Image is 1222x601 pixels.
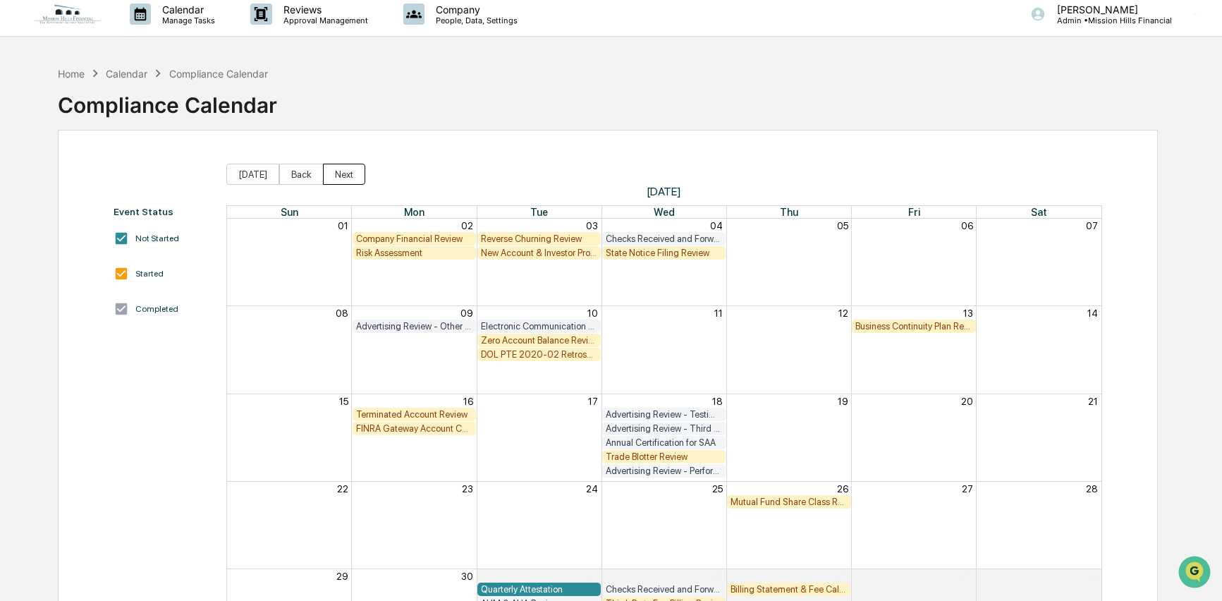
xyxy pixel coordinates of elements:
[606,409,722,420] div: Advertising Review - Testimonials and Endorsements
[424,16,525,25] p: People, Data, Settings
[586,220,598,231] button: 03
[606,423,722,434] div: Advertising Review - Third Party Ratings
[404,206,424,218] span: Mon
[336,308,348,319] button: 08
[151,4,222,16] p: Calendar
[530,206,548,218] span: Tue
[606,451,722,462] div: Trade Blotter Review
[135,269,164,279] div: Started
[356,409,472,420] div: Terminated Account Review
[14,179,25,190] div: 🖐️
[1031,206,1047,218] span: Sat
[1087,571,1098,582] button: 05
[337,483,348,494] button: 22
[481,248,597,258] div: New Account & Investor Profile Review
[356,423,472,434] div: FINRA Gateway Account Certification
[838,396,848,407] button: 19
[151,16,222,25] p: Manage Tasks
[606,466,722,476] div: Advertising Review - Performance Advertising
[712,396,723,407] button: 18
[586,483,598,494] button: 24
[28,205,89,219] span: Data Lookup
[654,206,675,218] span: Wed
[460,308,473,319] button: 09
[712,483,723,494] button: 25
[140,239,171,250] span: Pylon
[481,349,597,360] div: DOL PTE 2020-02 Retrospective Review
[58,81,277,118] div: Compliance Calendar
[961,396,973,407] button: 20
[714,308,723,319] button: 11
[281,206,298,218] span: Sun
[481,584,597,595] div: Quarterly Attestation
[960,571,973,582] button: 04
[962,483,973,494] button: 27
[106,68,147,80] div: Calendar
[908,206,920,218] span: Fri
[8,199,94,224] a: 🔎Data Lookup
[14,108,39,133] img: 1746055101610-c473b297-6a78-478c-a979-82029cc54cd1
[481,335,597,346] div: Zero Account Balance Review
[481,321,597,332] div: Electronic Communication Review
[135,304,178,314] div: Completed
[14,30,257,52] p: How can we help?
[1177,554,1215,593] iframe: Open customer support
[711,571,723,582] button: 02
[1088,396,1098,407] button: 21
[606,437,722,448] div: Annual Certification for SAA
[356,248,472,258] div: Risk Assessment
[462,483,473,494] button: 23
[169,68,268,80] div: Compliance Calendar
[240,112,257,129] button: Start new chat
[606,233,722,244] div: Checks Received and Forwarded Log
[1087,308,1098,319] button: 14
[48,122,178,133] div: We're available if you need us!
[99,238,171,250] a: Powered byPylon
[272,4,375,16] p: Reviews
[461,571,473,582] button: 30
[28,178,91,192] span: Preclearance
[272,16,375,25] p: Approval Management
[588,396,598,407] button: 17
[114,206,212,217] div: Event Status
[34,4,102,25] img: logo
[1086,483,1098,494] button: 28
[731,584,847,595] div: Billing Statement & Fee Calculations Report Review
[1046,4,1172,16] p: [PERSON_NAME]
[587,308,598,319] button: 10
[587,571,598,582] button: 01
[961,220,973,231] button: 06
[14,206,25,217] div: 🔎
[102,179,114,190] div: 🗄️
[780,206,798,218] span: Thu
[963,308,973,319] button: 13
[837,483,848,494] button: 26
[606,584,722,595] div: Checks Received and Forwarded Log
[339,396,348,407] button: 15
[424,4,525,16] p: Company
[461,220,473,231] button: 02
[606,248,722,258] div: State Notice Filing Review
[135,233,179,243] div: Not Started
[463,396,473,407] button: 16
[1086,220,1098,231] button: 07
[226,164,279,185] button: [DATE]
[338,220,348,231] button: 01
[838,308,848,319] button: 12
[226,185,1102,198] span: [DATE]
[58,68,85,80] div: Home
[836,571,848,582] button: 03
[279,164,324,185] button: Back
[8,172,97,198] a: 🖐️Preclearance
[97,172,181,198] a: 🗄️Attestations
[116,178,175,192] span: Attestations
[356,233,472,244] div: Company Financial Review
[731,497,847,507] div: Mutual Fund Share Class Review
[1046,16,1172,25] p: Admin • Mission Hills Financial
[837,220,848,231] button: 05
[855,321,972,332] div: Business Continuity Plan Review & Test
[336,571,348,582] button: 29
[356,321,472,332] div: Advertising Review - Other Prohibited References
